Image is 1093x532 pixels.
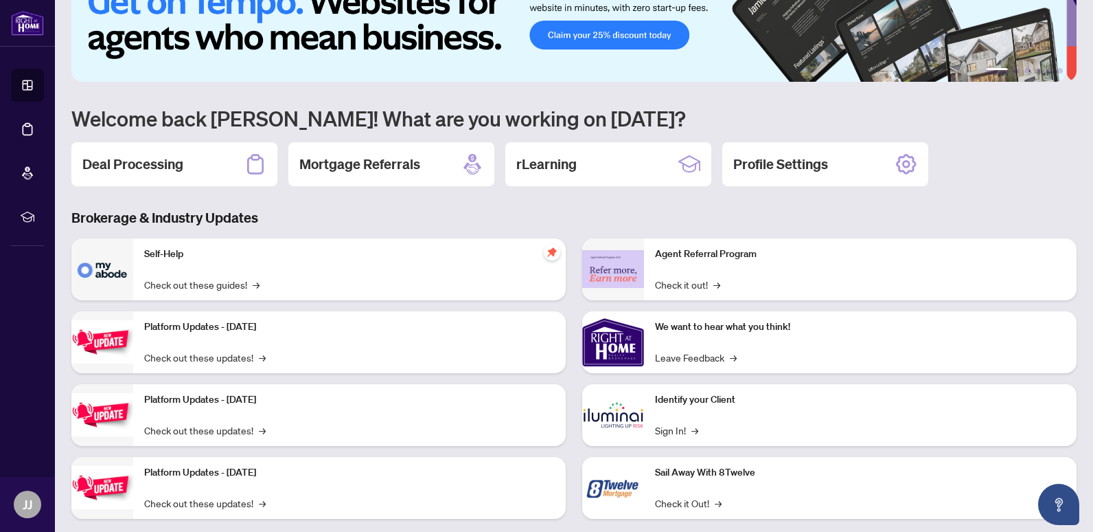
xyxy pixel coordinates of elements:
[1038,484,1079,525] button: Open asap
[259,350,266,365] span: →
[71,208,1077,228] h3: Brokerage & Industry Updates
[655,392,1066,408] p: Identify your Client
[259,496,266,511] span: →
[71,105,1077,131] h1: Welcome back [PERSON_NAME]! What are you working on [DATE]?
[144,320,555,335] p: Platform Updates - [DATE]
[691,423,698,438] span: →
[655,320,1066,335] p: We want to hear what you think!
[1046,68,1052,74] button: 5
[733,155,828,174] h2: Profile Settings
[1035,68,1041,74] button: 4
[715,496,722,511] span: →
[655,465,1066,480] p: Sail Away With 8Twelve
[259,423,266,438] span: →
[1024,68,1030,74] button: 3
[11,10,44,36] img: logo
[730,350,737,365] span: →
[71,393,133,436] img: Platform Updates - July 8, 2025
[582,457,644,519] img: Sail Away With 8Twelve
[582,311,644,373] img: We want to hear what you think!
[516,155,577,174] h2: rLearning
[655,277,720,292] a: Check it out!→
[655,423,698,438] a: Sign In!→
[144,350,266,365] a: Check out these updates!→
[544,244,560,261] span: pushpin
[582,250,644,288] img: Agent Referral Program
[144,465,555,480] p: Platform Updates - [DATE]
[144,423,266,438] a: Check out these updates!→
[986,68,1008,74] button: 1
[23,495,32,514] span: JJ
[1057,68,1063,74] button: 6
[1013,68,1019,74] button: 2
[299,155,420,174] h2: Mortgage Referrals
[655,350,737,365] a: Leave Feedback→
[582,384,644,446] img: Identify your Client
[71,320,133,364] img: Platform Updates - July 21, 2025
[253,277,260,292] span: →
[71,239,133,300] img: Self-Help
[144,392,555,408] p: Platform Updates - [DATE]
[144,277,260,292] a: Check out these guides!→
[144,496,266,511] a: Check out these updates!→
[144,247,555,262] p: Self-Help
[655,496,722,511] a: Check it Out!→
[655,247,1066,262] p: Agent Referral Program
[71,466,133,509] img: Platform Updates - June 23, 2025
[82,155,183,174] h2: Deal Processing
[713,277,720,292] span: →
